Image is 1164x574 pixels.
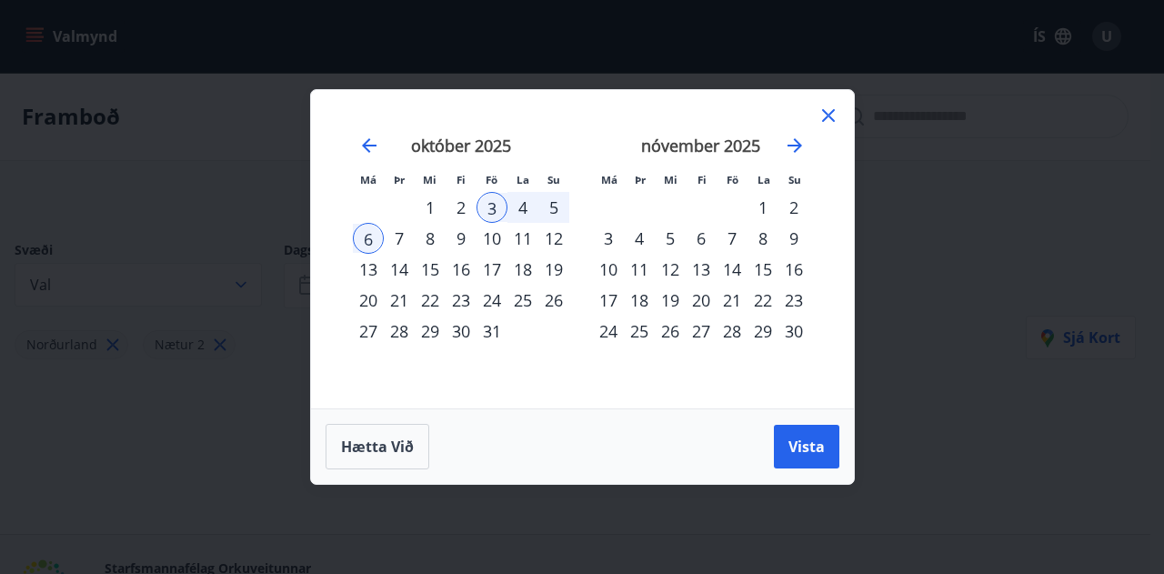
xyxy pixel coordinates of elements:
div: 12 [655,254,686,285]
small: Má [360,173,376,186]
div: 24 [477,285,507,316]
div: 10 [477,223,507,254]
td: Choose þriðjudagur, 4. nóvember 2025 as your check-in date. It’s available. [624,223,655,254]
td: Choose fimmtudagur, 9. október 2025 as your check-in date. It’s available. [446,223,477,254]
div: 25 [624,316,655,347]
div: 17 [593,285,624,316]
td: Choose föstudagur, 7. nóvember 2025 as your check-in date. It’s available. [717,223,748,254]
div: 1 [415,192,446,223]
div: 30 [778,316,809,347]
td: Choose miðvikudagur, 26. nóvember 2025 as your check-in date. It’s available. [655,316,686,347]
td: Choose sunnudagur, 19. október 2025 as your check-in date. It’s available. [538,254,569,285]
div: 14 [717,254,748,285]
div: 2 [446,192,477,223]
td: Choose föstudagur, 24. október 2025 as your check-in date. It’s available. [477,285,507,316]
td: Choose sunnudagur, 12. október 2025 as your check-in date. It’s available. [538,223,569,254]
small: Mi [664,173,677,186]
td: Choose miðvikudagur, 8. október 2025 as your check-in date. It’s available. [415,223,446,254]
td: Choose miðvikudagur, 5. nóvember 2025 as your check-in date. It’s available. [655,223,686,254]
div: 4 [624,223,655,254]
div: 16 [778,254,809,285]
td: Choose sunnudagur, 2. nóvember 2025 as your check-in date. It’s available. [778,192,809,223]
td: Choose föstudagur, 10. október 2025 as your check-in date. It’s available. [477,223,507,254]
div: 29 [748,316,778,347]
div: 8 [415,223,446,254]
div: 28 [717,316,748,347]
div: 23 [446,285,477,316]
td: Selected. sunnudagur, 5. október 2025 [538,192,569,223]
div: 13 [353,254,384,285]
td: Choose fimmtudagur, 27. nóvember 2025 as your check-in date. It’s available. [686,316,717,347]
td: Choose föstudagur, 17. október 2025 as your check-in date. It’s available. [477,254,507,285]
span: Hætta við [341,437,414,457]
div: 21 [717,285,748,316]
td: Choose þriðjudagur, 25. nóvember 2025 as your check-in date. It’s available. [624,316,655,347]
td: Choose mánudagur, 27. október 2025 as your check-in date. It’s available. [353,316,384,347]
td: Choose laugardagur, 1. nóvember 2025 as your check-in date. It’s available. [748,192,778,223]
td: Choose fimmtudagur, 2. október 2025 as your check-in date. It’s available. [446,192,477,223]
small: Mi [423,173,436,186]
td: Choose mánudagur, 24. nóvember 2025 as your check-in date. It’s available. [593,316,624,347]
td: Choose mánudagur, 3. nóvember 2025 as your check-in date. It’s available. [593,223,624,254]
div: 22 [415,285,446,316]
small: Fi [697,173,707,186]
div: 29 [415,316,446,347]
div: 1 [748,192,778,223]
small: Þr [394,173,405,186]
div: 26 [655,316,686,347]
div: 14 [384,254,415,285]
td: Choose miðvikudagur, 15. október 2025 as your check-in date. It’s available. [415,254,446,285]
div: 31 [477,316,507,347]
td: Selected as start date. föstudagur, 3. október 2025 [477,192,507,223]
td: Choose föstudagur, 21. nóvember 2025 as your check-in date. It’s available. [717,285,748,316]
td: Choose þriðjudagur, 11. nóvember 2025 as your check-in date. It’s available. [624,254,655,285]
div: 5 [538,192,569,223]
small: La [517,173,529,186]
td: Choose föstudagur, 14. nóvember 2025 as your check-in date. It’s available. [717,254,748,285]
td: Choose þriðjudagur, 21. október 2025 as your check-in date. It’s available. [384,285,415,316]
small: Fi [457,173,466,186]
div: 30 [446,316,477,347]
div: 20 [686,285,717,316]
td: Choose fimmtudagur, 30. október 2025 as your check-in date. It’s available. [446,316,477,347]
small: Þr [635,173,646,186]
td: Choose mánudagur, 10. nóvember 2025 as your check-in date. It’s available. [593,254,624,285]
div: 6 [353,223,384,254]
td: Choose sunnudagur, 30. nóvember 2025 as your check-in date. It’s available. [778,316,809,347]
div: 9 [778,223,809,254]
div: 6 [686,223,717,254]
div: 23 [778,285,809,316]
div: 26 [538,285,569,316]
td: Selected. laugardagur, 4. október 2025 [507,192,538,223]
div: 15 [415,254,446,285]
td: Choose laugardagur, 25. október 2025 as your check-in date. It’s available. [507,285,538,316]
div: 4 [507,192,538,223]
div: 16 [446,254,477,285]
small: Má [601,173,617,186]
td: Choose föstudagur, 31. október 2025 as your check-in date. It’s available. [477,316,507,347]
td: Choose laugardagur, 11. október 2025 as your check-in date. It’s available. [507,223,538,254]
button: Vista [774,425,839,468]
td: Choose sunnudagur, 16. nóvember 2025 as your check-in date. It’s available. [778,254,809,285]
small: Su [788,173,801,186]
td: Choose sunnudagur, 9. nóvember 2025 as your check-in date. It’s available. [778,223,809,254]
td: Choose fimmtudagur, 23. október 2025 as your check-in date. It’s available. [446,285,477,316]
div: 8 [748,223,778,254]
div: 19 [655,285,686,316]
td: Choose laugardagur, 18. október 2025 as your check-in date. It’s available. [507,254,538,285]
div: Calendar [333,112,832,387]
div: 11 [507,223,538,254]
strong: október 2025 [411,135,511,156]
td: Choose sunnudagur, 26. október 2025 as your check-in date. It’s available. [538,285,569,316]
td: Choose laugardagur, 29. nóvember 2025 as your check-in date. It’s available. [748,316,778,347]
div: 2 [778,192,809,223]
div: 21 [384,285,415,316]
button: Hætta við [326,424,429,469]
td: Choose miðvikudagur, 1. október 2025 as your check-in date. It’s available. [415,192,446,223]
div: 27 [686,316,717,347]
td: Choose þriðjudagur, 7. október 2025 as your check-in date. It’s available. [384,223,415,254]
strong: nóvember 2025 [641,135,760,156]
span: Vista [788,437,825,457]
td: Choose laugardagur, 8. nóvember 2025 as your check-in date. It’s available. [748,223,778,254]
div: 12 [538,223,569,254]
